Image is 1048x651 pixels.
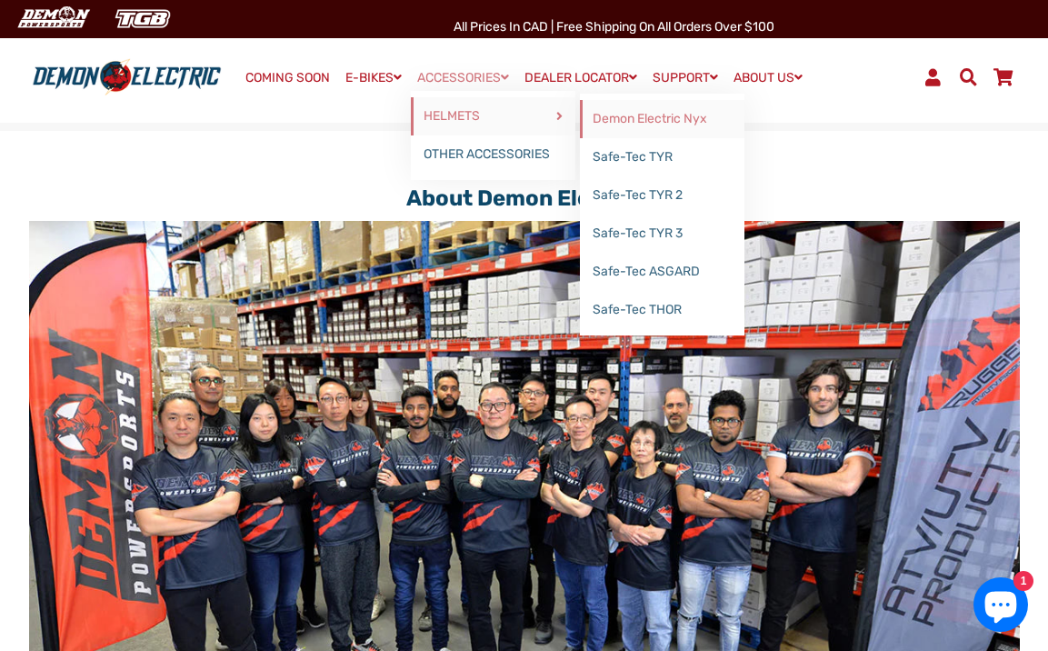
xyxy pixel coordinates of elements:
[29,185,1020,212] h1: About Demon Electric
[580,291,744,329] a: Safe-Tec THOR
[646,65,724,91] a: SUPPORT
[580,100,744,138] a: Demon Electric Nyx
[411,97,575,135] a: HELMETS
[411,65,515,91] a: ACCESSORIES
[239,65,336,91] a: COMING SOON
[580,253,744,291] a: Safe-Tec ASGARD
[727,65,809,91] a: ABOUT US
[454,19,774,35] span: All Prices in CAD | Free shipping on all orders over $100
[580,176,744,215] a: Safe-Tec TYR 2
[27,58,226,97] img: Demon Electric logo
[518,65,644,91] a: DEALER LOCATOR
[411,135,575,174] a: OTHER ACCESSORIES
[968,577,1033,636] inbox-online-store-chat: Shopify online store chat
[580,215,744,253] a: Safe-Tec TYR 3
[9,4,96,34] img: Demon Electric
[105,4,180,34] img: TGB Canada
[580,138,744,176] a: Safe-Tec TYR
[339,65,408,91] a: E-BIKES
